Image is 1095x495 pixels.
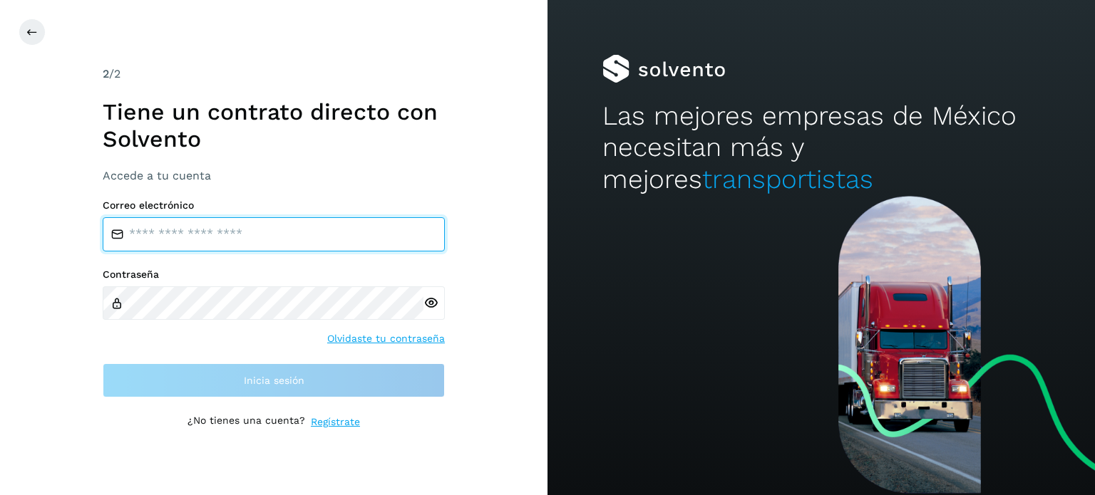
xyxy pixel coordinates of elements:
p: ¿No tienes una cuenta? [187,415,305,429]
a: Regístrate [311,415,360,429]
button: Inicia sesión [103,363,445,397]
h3: Accede a tu cuenta [103,169,445,182]
label: Contraseña [103,269,445,281]
span: Inicia sesión [244,375,304,385]
span: transportistas [702,164,873,194]
span: 2 [103,67,109,80]
h2: Las mejores empresas de México necesitan más y mejores [602,100,1040,195]
div: /2 [103,66,445,83]
a: Olvidaste tu contraseña [327,331,445,346]
label: Correo electrónico [103,199,445,212]
h1: Tiene un contrato directo con Solvento [103,98,445,153]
